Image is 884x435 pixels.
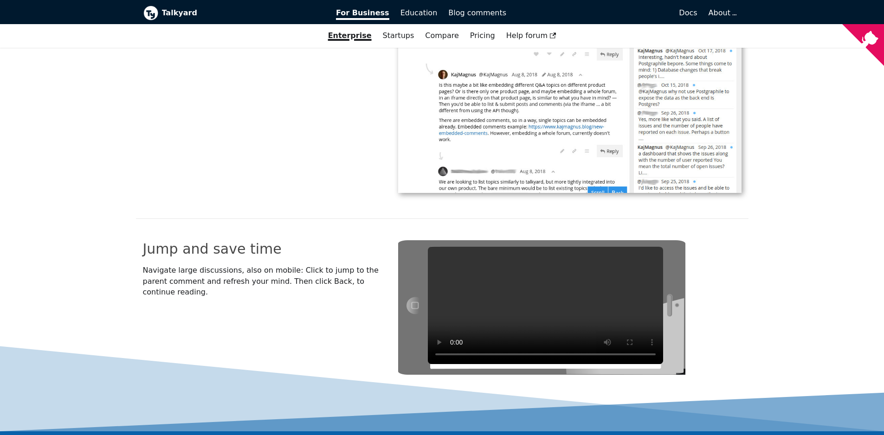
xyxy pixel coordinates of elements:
[448,8,506,17] span: Blog comments
[336,8,389,20] span: For Business
[512,5,703,21] a: Docs
[330,5,395,21] a: For Business
[501,28,562,44] a: Help forum
[709,8,736,17] a: About
[143,265,384,297] p: Navigate large discussions, also on mobile: Click to jump to the parent comment and refresh your ...
[679,8,697,17] span: Docs
[143,6,158,20] img: Talkyard logo
[395,5,443,21] a: Education
[143,6,323,20] a: Talkyard logoTalkyard
[425,31,459,40] a: Compare
[465,28,501,44] a: Pricing
[400,8,438,17] span: Education
[506,31,556,40] span: Help forum
[377,28,420,44] a: Startups
[323,28,377,44] a: Enterprise
[443,5,512,21] a: Blog comments
[143,240,384,258] h2: Jump and save time
[162,7,323,19] b: Talkyard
